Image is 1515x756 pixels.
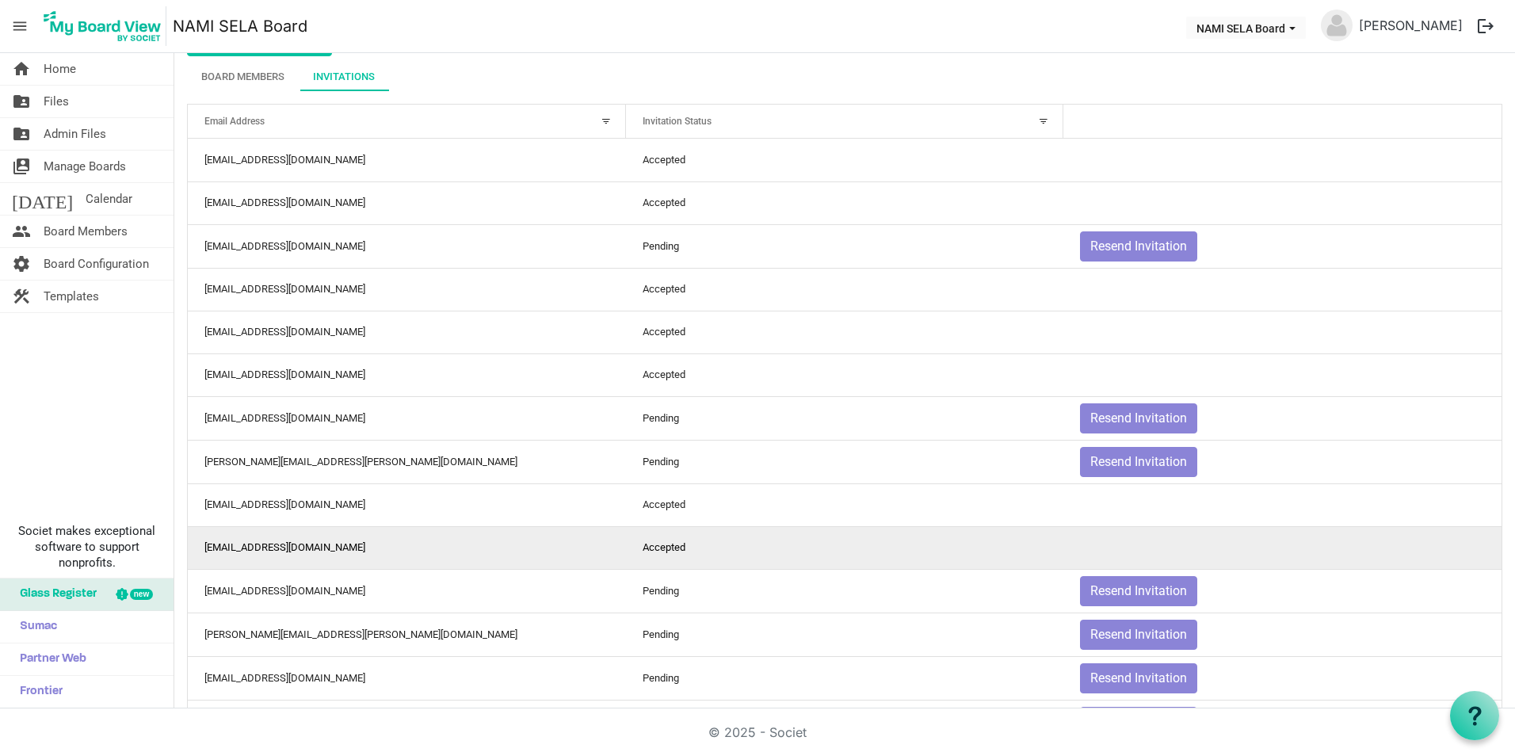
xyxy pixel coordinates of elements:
[188,613,626,656] td: cynthia.quigley@lcmchealth.org column header Email Address
[188,440,626,483] td: viviana.aldous@gmail.com column header Email Address
[626,483,1064,526] td: Accepted column header Invitation Status
[626,181,1064,224] td: Accepted column header Invitation Status
[44,248,149,280] span: Board Configuration
[188,656,626,700] td: rmbrumfield@stpgov.org column header Email Address
[626,311,1064,353] td: Accepted column header Invitation Status
[626,656,1064,700] td: Pending column header Invitation Status
[12,281,31,312] span: construction
[12,611,57,643] span: Sumac
[12,248,31,280] span: settings
[173,10,307,42] a: NAMI SELA Board
[39,6,173,46] a: My Board View Logo
[1080,231,1197,262] button: Resend Invitation
[188,483,626,526] td: whartonmuller@gmail.com column header Email Address
[188,181,626,224] td: cpulling@namisela.org column header Email Address
[626,700,1064,743] td: Pending column header Invitation Status
[12,643,86,675] span: Partner Web
[44,281,99,312] span: Templates
[1063,268,1502,311] td: is template cell column header
[1080,663,1197,693] button: Resend Invitation
[626,224,1064,268] td: Pending column header Invitation Status
[201,69,284,85] div: Board Members
[12,86,31,117] span: folder_shared
[1080,576,1197,606] button: Resend Invitation
[188,526,626,569] td: bettybtedesco@gmail.com column header Email Address
[626,440,1064,483] td: Pending column header Invitation Status
[12,676,63,708] span: Frontier
[1353,10,1469,41] a: [PERSON_NAME]
[1321,10,1353,41] img: no-profile-picture.svg
[188,353,626,396] td: joy4basics@gmail.com column header Email Address
[86,183,132,215] span: Calendar
[188,139,626,181] td: mgregoire@namisela.org column header Email Address
[313,69,375,85] div: Invitations
[12,578,97,610] span: Glass Register
[44,86,69,117] span: Files
[44,118,106,150] span: Admin Files
[626,396,1064,440] td: Pending column header Invitation Status
[204,116,265,127] span: Email Address
[643,116,712,127] span: Invitation Status
[12,183,73,215] span: [DATE]
[188,700,626,743] td: dcatherman@aol.com column header Email Address
[44,53,76,85] span: Home
[626,526,1064,569] td: Accepted column header Invitation Status
[626,569,1064,613] td: Pending column header Invitation Status
[130,589,153,600] div: new
[188,396,626,440] td: irelsears@alliedpapercompany.com column header Email Address
[708,724,807,740] a: © 2025 - Societ
[188,311,626,353] td: docmancina@gmail.com column header Email Address
[1063,483,1502,526] td: is template cell column header
[7,523,166,571] span: Societ makes exceptional software to support nonprofits.
[1063,311,1502,353] td: is template cell column header
[1063,613,1502,656] td: Resend Invitation is template cell column header
[187,63,1502,91] div: tab-header
[12,53,31,85] span: home
[1080,403,1197,433] button: Resend Invitation
[188,569,626,613] td: jessicabrewster@charter.net column header Email Address
[188,224,626,268] td: acastrolpc@gmail.com column header Email Address
[1063,526,1502,569] td: is template cell column header
[1469,10,1502,43] button: logout
[1063,353,1502,396] td: is template cell column header
[626,139,1064,181] td: Accepted column header Invitation Status
[5,11,35,41] span: menu
[626,613,1064,656] td: Pending column header Invitation Status
[1063,656,1502,700] td: Resend Invitation is template cell column header
[1063,440,1502,483] td: Resend Invitation is template cell column header
[1063,569,1502,613] td: Resend Invitation is template cell column header
[39,6,166,46] img: My Board View Logo
[1080,447,1197,477] button: Resend Invitation
[626,268,1064,311] td: Accepted column header Invitation Status
[1063,181,1502,224] td: is template cell column header
[626,353,1064,396] td: Accepted column header Invitation Status
[1063,224,1502,268] td: Resend Invitation is template cell column header
[1080,620,1197,650] button: Resend Invitation
[12,216,31,247] span: people
[1080,707,1197,737] button: Resend Invitation
[1063,139,1502,181] td: is template cell column header
[44,216,128,247] span: Board Members
[1063,700,1502,743] td: Resend Invitation is template cell column header
[12,118,31,150] span: folder_shared
[1063,396,1502,440] td: Resend Invitation is template cell column header
[188,268,626,311] td: amyybarzabal@gmail.com column header Email Address
[44,151,126,182] span: Manage Boards
[1186,17,1306,39] button: NAMI SELA Board dropdownbutton
[12,151,31,182] span: switch_account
